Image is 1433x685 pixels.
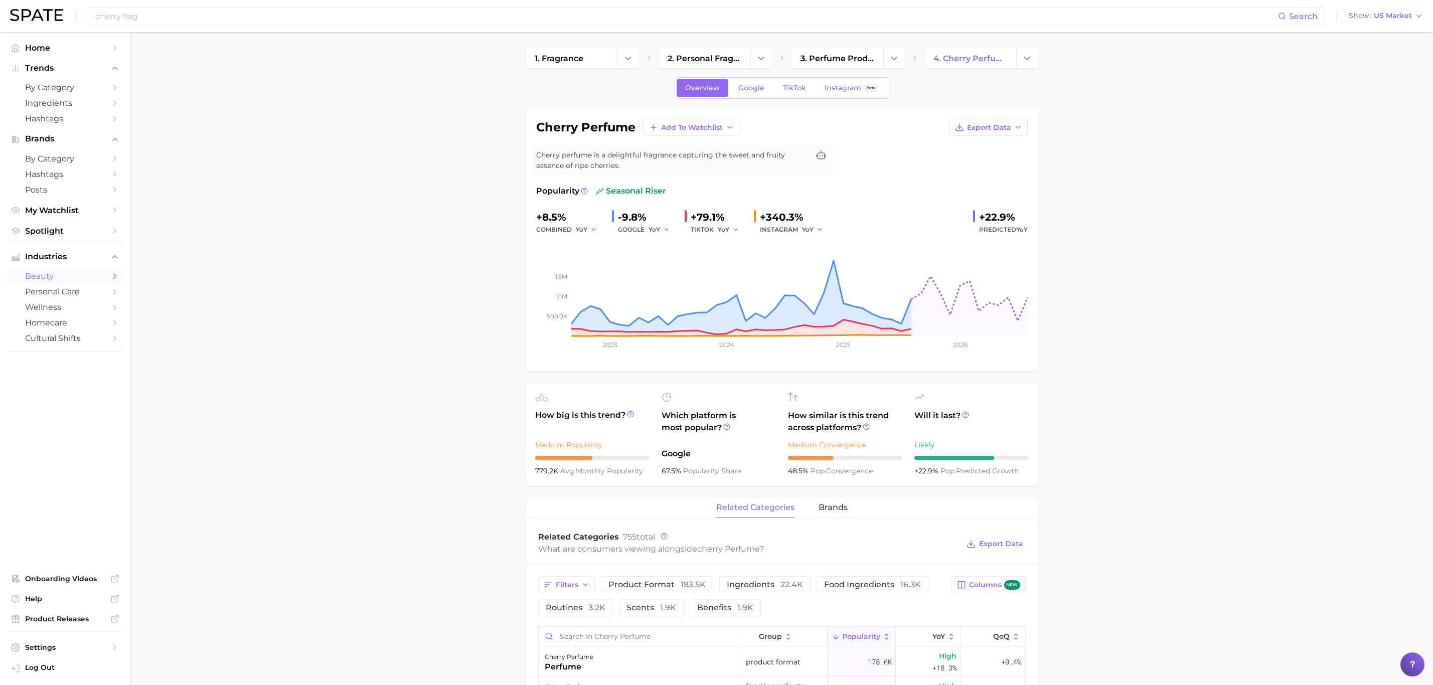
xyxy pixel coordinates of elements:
span: Posts [25,185,105,195]
span: scents [626,604,676,612]
button: Change Category [883,48,905,68]
span: 755 [623,532,636,542]
a: 1. fragrance [526,48,617,68]
span: personal care [25,287,105,296]
button: cherry perfumeperfumeproduct format178.6kHigh+18.3%+0.4% [539,647,1025,677]
span: Spotlight [25,226,105,236]
span: Google [738,84,764,92]
button: Filters [538,576,595,593]
a: Home [8,40,122,56]
button: Trends [8,61,122,76]
a: wellness [8,299,122,315]
span: Export Data [967,123,1011,132]
button: group [742,627,828,646]
span: 48.5% [788,466,811,475]
span: Popularity [536,185,579,197]
span: YoY [718,225,729,234]
a: Log out. Currently logged in with e-mail jenine.guerriero@givaudan.com. [8,660,122,677]
span: Filters [556,581,578,589]
div: What are consumers viewing alongside ? [538,542,960,556]
span: 2. personal fragrance [668,54,742,63]
span: Add to Watchlist [661,123,723,132]
span: wellness [25,302,105,312]
span: 1.9k [737,603,753,612]
span: Onboarding Videos [25,574,105,583]
span: Predicted [979,224,1028,236]
tspan: 2026 [952,341,967,349]
button: Add to Watchlist [644,119,739,136]
span: new [1004,580,1020,590]
div: GOOGLE [618,224,677,236]
div: +340.3% [760,209,830,225]
abbr: popularity index [940,466,956,475]
span: YoY [1016,226,1028,233]
span: Which platform is most popular? [662,410,776,443]
span: total [623,532,655,542]
span: +0.4% [1001,656,1021,668]
span: QoQ [993,632,1010,640]
button: YoY [649,224,670,236]
span: Popularity [842,632,880,640]
div: +8.5% [536,209,604,225]
a: Hashtags [8,111,122,126]
span: 183.5k [681,580,706,589]
div: cherry perfume [545,651,593,663]
a: homecare [8,315,122,330]
a: 3. perfume products [792,48,883,68]
input: Search in cherry perfume [539,627,742,646]
span: US Market [1374,13,1412,19]
div: Medium Convergence [788,439,902,451]
div: +22.9% [979,209,1028,225]
a: beauty [8,268,122,284]
button: ShowUS Market [1346,10,1425,23]
span: homecare [25,318,105,327]
button: Export Data [964,537,1025,551]
img: seasonal riser [596,187,604,195]
span: Trends [25,64,105,73]
a: Hashtags [8,166,122,182]
span: Settings [25,643,105,652]
span: 3.2k [588,603,605,612]
button: Popularity [828,627,896,646]
div: Likely [914,439,1029,451]
button: YoY [718,224,739,236]
a: Help [8,591,122,606]
a: cultural shifts [8,330,122,346]
button: Brands [8,131,122,146]
span: Log Out [25,663,114,672]
a: InstagramBeta [816,79,887,97]
tspan: 2023 [603,341,617,349]
span: predicted growth [940,466,1019,475]
span: Home [25,43,105,53]
span: +18.3% [932,662,957,674]
span: Cherry perfume is a delightful fragrance capturing the sweet and fruity essence of ripe cherries. [536,150,809,171]
span: Industries [25,252,105,261]
div: TIKTOK [691,224,746,236]
div: -9.8% [618,209,677,225]
span: Hashtags [25,114,105,123]
a: TikTok [774,79,815,97]
a: by Category [8,80,122,95]
span: beauty [25,271,105,281]
a: Product Releases [8,611,122,626]
span: popularity share [683,466,741,475]
span: Instagram [825,84,861,92]
span: 779.2k [535,466,560,475]
span: Google [662,448,776,460]
span: Show [1349,13,1371,19]
span: cherry perfume [697,544,759,554]
div: +79.1% [691,209,746,225]
a: 4. cherry perfume [925,48,1016,68]
div: INSTAGRAM [760,224,830,236]
span: group [759,632,782,640]
span: +22.9% [914,466,940,475]
a: by Category [8,151,122,166]
span: 3. perfume products [801,54,875,63]
span: Will it last? [914,410,1029,434]
span: YoY [932,632,945,640]
img: SPATE [10,9,63,21]
button: YoY [576,224,597,236]
a: Posts [8,182,122,198]
tspan: 2025 [836,341,851,349]
span: benefits [697,604,753,612]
